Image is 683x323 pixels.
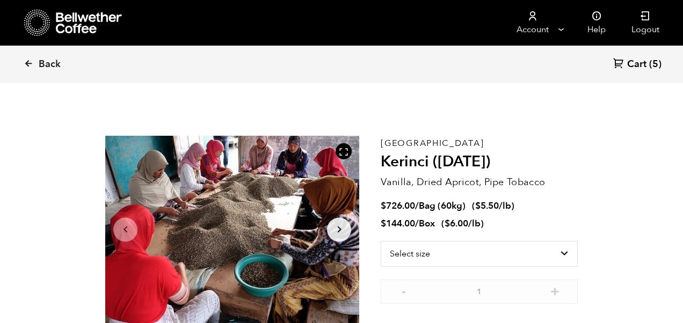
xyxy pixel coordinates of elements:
span: $ [445,217,450,230]
h2: Kerinci ([DATE]) [381,153,578,171]
span: Bag (60kg) [419,200,466,212]
span: Cart [627,58,646,71]
span: (5) [649,58,662,71]
span: /lb [499,200,511,212]
span: /lb [468,217,481,230]
bdi: 6.00 [445,217,468,230]
span: Box [419,217,435,230]
span: Back [39,58,61,71]
button: - [397,285,410,296]
span: / [415,217,419,230]
button: + [548,285,562,296]
span: $ [475,200,481,212]
span: $ [381,217,386,230]
span: / [415,200,419,212]
span: $ [381,200,386,212]
span: ( ) [441,217,484,230]
bdi: 5.50 [475,200,499,212]
bdi: 726.00 [381,200,415,212]
p: Vanilla, Dried Apricot, Pipe Tobacco [381,175,578,189]
bdi: 144.00 [381,217,415,230]
span: ( ) [472,200,514,212]
a: Cart (5) [613,57,662,72]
